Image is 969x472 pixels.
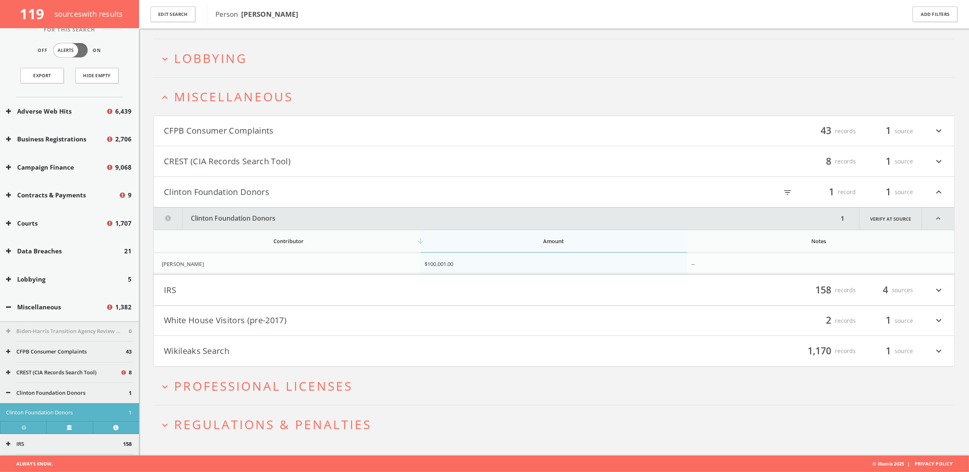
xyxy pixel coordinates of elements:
[904,461,913,467] span: |
[174,378,353,394] span: Professional Licenses
[159,418,955,431] button: expand_moreRegulations & Penalties
[129,369,132,377] span: 8
[6,327,129,336] button: Biden-Harris Transition Agency Review Teams
[873,456,963,472] span: © illumis 2025
[46,421,92,434] a: Verify at source
[807,344,856,358] div: records
[692,260,695,268] span: --
[164,283,554,297] button: IRS
[692,237,946,245] div: Notes
[864,185,913,199] div: source
[174,88,293,105] span: Miscellaneous
[159,54,170,65] i: expand_more
[93,47,101,54] span: On
[154,253,954,275] div: grid
[425,260,453,268] span: $100,001.00
[241,9,298,19] b: [PERSON_NAME]
[129,327,132,336] span: 0
[159,420,170,431] i: expand_more
[115,302,132,312] span: 1,382
[159,381,170,392] i: expand_more
[882,313,895,328] span: 1
[882,344,895,358] span: 1
[6,190,119,200] button: Contracts & Payments
[6,107,106,116] button: Adverse Web Hits
[783,188,792,197] i: filter_list
[38,26,101,34] span: For This Search
[115,219,132,228] span: 1,707
[859,208,922,230] a: Verify at source
[838,208,847,230] div: 1
[822,313,835,328] span: 2
[913,7,958,22] button: Add Filters
[6,134,106,144] button: Business Registrations
[822,154,835,168] span: 8
[807,283,856,297] div: records
[124,246,132,256] span: 21
[933,344,944,358] i: expand_more
[922,208,954,230] i: expand_less
[129,389,132,397] span: 1
[807,124,856,138] div: records
[882,154,895,168] span: 1
[933,283,944,297] i: expand_more
[164,185,554,199] button: Clinton Foundation Donors
[807,154,856,168] div: records
[115,163,132,172] span: 9,068
[215,9,298,19] span: Person
[159,379,955,393] button: expand_moreProfessional Licenses
[6,409,129,417] button: Clinton Foundation Donors
[150,7,195,22] button: Edit Search
[425,237,683,245] div: Amount
[882,124,895,138] span: 1
[75,68,119,83] button: Hide Empty
[128,275,132,284] span: 5
[162,260,204,268] span: [PERSON_NAME]
[162,237,416,245] div: Contributor
[6,456,53,472] span: Always Know.
[879,283,892,297] span: 4
[864,344,913,358] div: source
[164,124,554,138] button: CFPB Consumer Complaints
[54,9,123,19] span: source s with results
[115,134,132,144] span: 2,706
[6,219,106,228] button: Courts
[6,369,120,377] button: CREST (CIA Records Search Tool)
[164,314,554,328] button: White House Visitors (pre-2017)
[882,185,895,199] span: 1
[159,90,955,103] button: expand_lessMiscellaneous
[807,185,856,199] div: record
[128,190,132,200] span: 9
[174,416,371,433] span: Regulations & Penalties
[126,348,132,356] span: 43
[825,185,838,199] span: 1
[159,51,955,65] button: expand_moreLobbying
[6,440,123,448] button: IRS
[115,107,132,116] span: 6,439
[164,344,554,358] button: Wikileaks Search
[933,154,944,168] i: expand_more
[812,283,835,297] span: 158
[817,124,835,138] span: 43
[864,124,913,138] div: source
[807,314,856,328] div: records
[20,68,64,83] a: Export
[164,154,554,168] button: CREST (CIA Records Search Tool)
[6,389,129,397] button: Clinton Foundation Donors
[6,348,126,356] button: CFPB Consumer Complaints
[159,92,170,103] i: expand_less
[6,246,124,256] button: Data Breaches
[38,47,48,54] span: Off
[154,208,838,230] button: Clinton Foundation Donors
[129,409,132,417] span: 1
[6,163,106,172] button: Campaign Finance
[6,302,106,312] button: Miscellaneous
[933,185,944,199] i: expand_less
[20,4,51,23] span: 119
[915,461,953,467] a: Privacy Policy
[804,344,835,358] span: 1,170
[123,440,132,448] span: 158
[6,275,128,284] button: Lobbying
[864,154,913,168] div: source
[933,314,944,328] i: expand_more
